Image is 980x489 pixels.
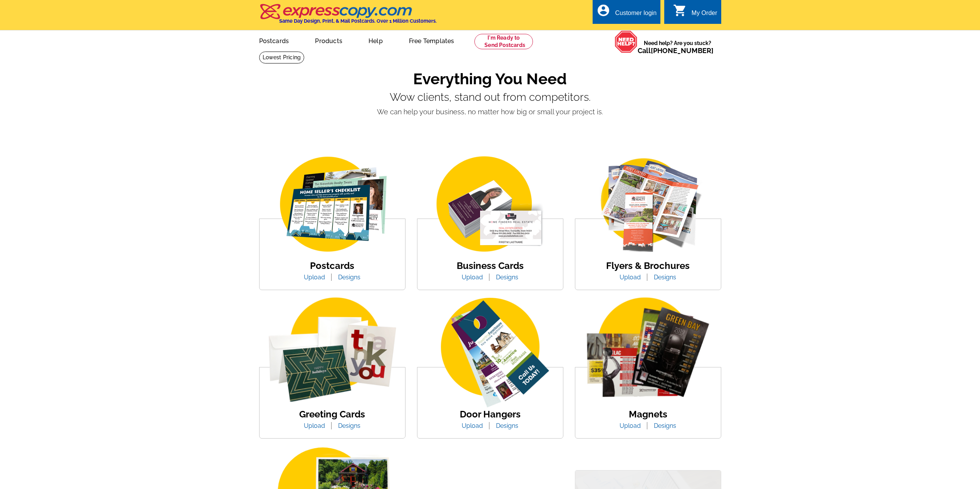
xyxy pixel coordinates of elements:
[457,260,524,271] a: Business Cards
[279,18,437,24] h4: Same Day Design, Print, & Mail Postcards. Over 1 Million Customers.
[629,409,667,420] a: Magnets
[332,422,366,429] a: Designs
[614,422,647,429] a: Upload
[673,3,687,17] i: shopping_cart
[298,422,331,429] a: Upload
[259,91,721,103] p: Wow clients, stand out from competitors.
[310,260,354,271] a: Postcards
[303,31,355,49] a: Products
[614,274,647,281] a: Upload
[460,409,521,420] a: Door Hangers
[651,47,714,55] a: [PHONE_NUMBER]
[638,47,714,55] span: Call
[267,154,398,255] img: img_postcard.png
[615,10,657,20] div: Customer login
[596,8,657,18] a: account_circle Customer login
[260,297,405,410] img: greeting-card.png
[648,274,682,281] a: Designs
[490,274,524,281] a: Designs
[490,422,524,429] a: Designs
[456,274,489,281] a: Upload
[417,297,563,410] img: door-hanger-img.png
[259,9,437,24] a: Same Day Design, Print, & Mail Postcards. Over 1 Million Customers.
[259,70,721,88] h1: Everything You Need
[247,31,302,49] a: Postcards
[648,422,682,429] a: Designs
[606,260,690,271] a: Flyers & Brochures
[298,274,331,281] a: Upload
[356,31,395,49] a: Help
[596,3,610,17] i: account_circle
[638,39,717,55] span: Need help? Are you stuck?
[259,107,721,117] p: We can help your business, no matter how big or small your project is.
[583,154,714,255] img: flyer-card.png
[425,154,556,255] img: business-card.png
[456,422,489,429] a: Upload
[615,30,638,53] img: help
[692,10,717,20] div: My Order
[332,274,366,281] a: Designs
[673,8,717,18] a: shopping_cart My Order
[575,297,721,410] img: magnets.png
[397,31,467,49] a: Free Templates
[299,409,365,420] a: Greeting Cards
